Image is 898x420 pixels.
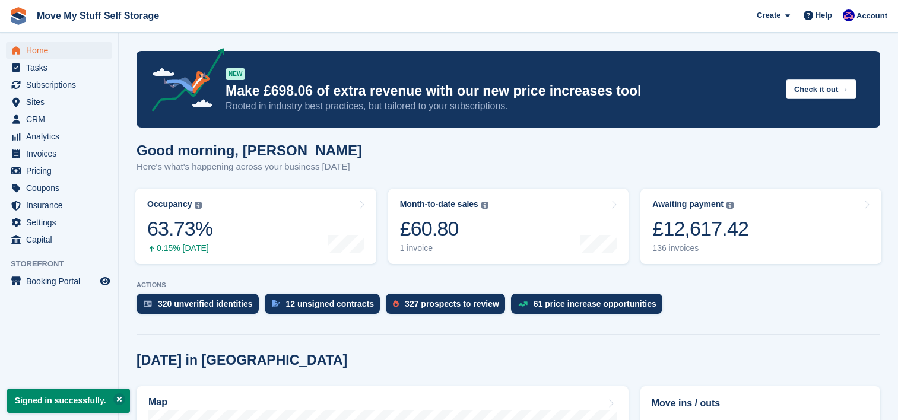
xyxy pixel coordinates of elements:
[26,180,97,196] span: Coupons
[26,214,97,231] span: Settings
[137,352,347,368] h2: [DATE] in [GEOGRAPHIC_DATA]
[137,160,362,174] p: Here's what's happening across your business [DATE]
[405,299,499,308] div: 327 prospects to review
[6,111,112,128] a: menu
[6,163,112,179] a: menu
[6,214,112,231] a: menu
[26,231,97,248] span: Capital
[511,294,668,320] a: 61 price increase opportunities
[32,6,164,26] a: Move My Stuff Self Storage
[26,273,97,289] span: Booking Portal
[148,397,167,408] h2: Map
[6,145,112,162] a: menu
[226,68,245,80] div: NEW
[6,273,112,289] a: menu
[386,294,511,320] a: 327 prospects to review
[11,258,118,270] span: Storefront
[26,145,97,162] span: Invoices
[26,111,97,128] span: CRM
[856,10,887,22] span: Account
[534,299,656,308] div: 61 price increase opportunities
[843,9,855,21] img: Jade Whetnall
[6,180,112,196] a: menu
[400,199,478,209] div: Month-to-date sales
[265,294,386,320] a: 12 unsigned contracts
[137,281,880,289] p: ACTIONS
[26,77,97,93] span: Subscriptions
[147,217,212,241] div: 63.73%
[142,48,225,116] img: price-adjustments-announcement-icon-8257ccfd72463d97f412b2fc003d46551f7dbcb40ab6d574587a9cd5c0d94...
[147,199,192,209] div: Occupancy
[757,9,780,21] span: Create
[226,100,776,113] p: Rooted in industry best practices, but tailored to your subscriptions.
[6,77,112,93] a: menu
[786,79,856,99] button: Check it out →
[400,217,488,241] div: £60.80
[9,7,27,25] img: stora-icon-8386f47178a22dfd0bd8f6a31ec36ba5ce8667c1dd55bd0f319d3a0aa187defe.svg
[6,197,112,214] a: menu
[388,189,629,264] a: Month-to-date sales £60.80 1 invoice
[816,9,832,21] span: Help
[26,128,97,145] span: Analytics
[286,299,375,308] div: 12 unsigned contracts
[6,128,112,145] a: menu
[137,142,362,158] h1: Good morning, [PERSON_NAME]
[98,274,112,288] a: Preview store
[272,300,280,307] img: contract_signature_icon-13c848040528278c33f63329250d36e43548de30e8caae1d1a13099fd9432cc5.svg
[6,42,112,59] a: menu
[400,243,488,253] div: 1 invoice
[640,189,881,264] a: Awaiting payment £12,617.42 136 invoices
[135,189,376,264] a: Occupancy 63.73% 0.15% [DATE]
[26,42,97,59] span: Home
[518,301,528,307] img: price_increase_opportunities-93ffe204e8149a01c8c9dc8f82e8f89637d9d84a8eef4429ea346261dce0b2c0.svg
[137,294,265,320] a: 320 unverified identities
[652,396,869,411] h2: Move ins / outs
[6,231,112,248] a: menu
[144,300,152,307] img: verify_identity-adf6edd0f0f0b5bbfe63781bf79b02c33cf7c696d77639b501bdc392416b5a36.svg
[652,243,748,253] div: 136 invoices
[393,300,399,307] img: prospect-51fa495bee0391a8d652442698ab0144808aea92771e9ea1ae160a38d050c398.svg
[26,163,97,179] span: Pricing
[481,202,488,209] img: icon-info-grey-7440780725fd019a000dd9b08b2336e03edf1995a4989e88bcd33f0948082b44.svg
[652,217,748,241] div: £12,617.42
[195,202,202,209] img: icon-info-grey-7440780725fd019a000dd9b08b2336e03edf1995a4989e88bcd33f0948082b44.svg
[7,389,130,413] p: Signed in successfully.
[6,94,112,110] a: menu
[652,199,724,209] div: Awaiting payment
[6,59,112,76] a: menu
[26,197,97,214] span: Insurance
[726,202,734,209] img: icon-info-grey-7440780725fd019a000dd9b08b2336e03edf1995a4989e88bcd33f0948082b44.svg
[147,243,212,253] div: 0.15% [DATE]
[26,59,97,76] span: Tasks
[226,82,776,100] p: Make £698.06 of extra revenue with our new price increases tool
[26,94,97,110] span: Sites
[158,299,253,308] div: 320 unverified identities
